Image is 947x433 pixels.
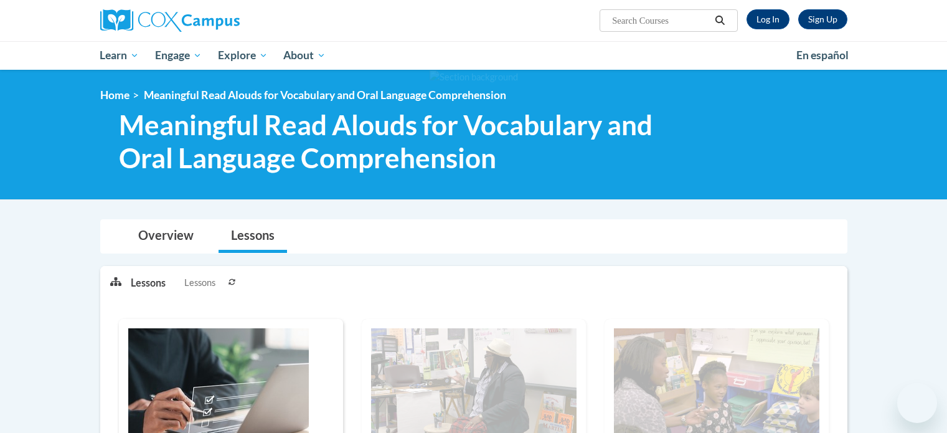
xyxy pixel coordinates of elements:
[126,220,206,253] a: Overview
[92,41,148,70] a: Learn
[184,276,215,290] span: Lessons
[131,276,166,290] p: Lessons
[155,48,202,63] span: Engage
[788,42,857,69] a: En español
[897,383,937,423] iframe: Button to launch messaging window
[219,220,287,253] a: Lessons
[798,9,847,29] a: Register
[710,13,729,28] button: Search
[430,70,518,84] img: Section background
[275,41,334,70] a: About
[796,49,849,62] span: En español
[218,48,268,63] span: Explore
[100,48,139,63] span: Learn
[747,9,789,29] a: Log In
[119,108,675,174] span: Meaningful Read Alouds for Vocabulary and Oral Language Comprehension
[144,88,506,102] span: Meaningful Read Alouds for Vocabulary and Oral Language Comprehension
[82,41,866,70] div: Main menu
[100,9,240,32] img: Cox Campus
[283,48,326,63] span: About
[147,41,210,70] a: Engage
[100,88,130,102] a: Home
[210,41,276,70] a: Explore
[611,13,710,28] input: Search Courses
[100,9,337,32] a: Cox Campus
